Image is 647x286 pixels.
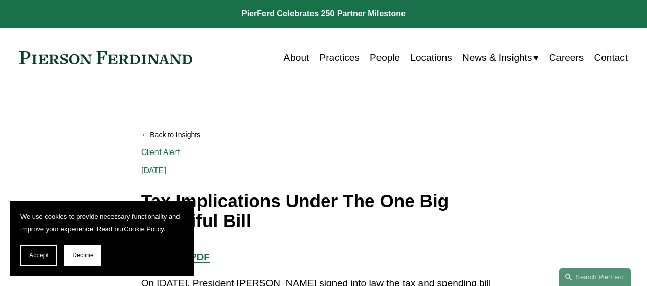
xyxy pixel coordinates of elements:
[141,147,180,157] a: Client Alert
[20,245,57,266] button: Accept
[20,211,184,235] p: We use cookies to provide necessary functionality and improve your experience. Read our .
[72,252,94,259] span: Decline
[141,166,167,175] span: [DATE]
[124,225,164,233] a: Cookie Policy
[141,252,210,262] a: Download PDF
[370,48,400,68] a: People
[320,48,360,68] a: Practices
[594,48,628,68] a: Contact
[284,48,309,68] a: About
[141,191,506,231] h1: Tax Implications Under The One Big Beautiful Bill
[410,48,452,68] a: Locations
[559,268,631,286] a: Search this site
[29,252,49,259] span: Accept
[462,48,539,68] a: folder dropdown
[462,49,532,67] span: News & Insights
[549,48,584,68] a: Careers
[10,201,194,276] section: Cookie banner
[64,245,101,266] button: Decline
[141,126,506,143] a: Back to Insights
